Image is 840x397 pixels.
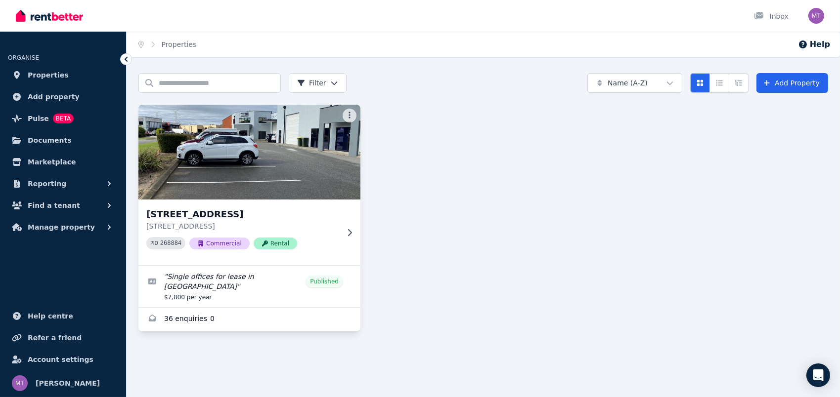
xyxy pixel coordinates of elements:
a: PulseBETA [8,109,118,128]
a: Add property [8,87,118,107]
p: [STREET_ADDRESS] [146,221,339,231]
a: Properties [162,40,197,48]
span: Commercial [189,238,250,249]
a: Enquiries for unit 3/31 Century Road, Malaga [138,308,360,331]
span: Properties [28,69,69,81]
div: Open Intercom Messenger [806,363,830,387]
button: Manage property [8,217,118,237]
span: Add property [28,91,80,103]
span: Refer a friend [28,332,82,344]
button: Compact list view [709,73,729,93]
span: Documents [28,134,72,146]
code: 268884 [160,240,181,247]
nav: Breadcrumb [127,32,208,57]
span: Help centre [28,310,73,322]
span: BETA [53,114,74,123]
span: Rental [254,238,297,249]
div: Inbox [754,11,789,21]
div: View options [690,73,749,93]
a: Edit listing: Single offices for lease in Malaga [138,266,360,307]
span: [PERSON_NAME] [36,377,100,389]
a: unit 3/31 Century Road, Malaga[STREET_ADDRESS][STREET_ADDRESS]PID 268884CommercialRental [138,105,360,265]
h3: [STREET_ADDRESS] [146,207,339,221]
button: Expanded list view [729,73,749,93]
img: unit 3/31 Century Road, Malaga [133,102,366,202]
button: Find a tenant [8,196,118,215]
span: Name (A-Z) [608,78,648,88]
a: Properties [8,65,118,85]
button: Reporting [8,174,118,194]
img: RentBetter [16,8,83,23]
a: Documents [8,130,118,150]
span: Pulse [28,113,49,124]
a: Help centre [8,306,118,326]
span: Find a tenant [28,199,80,211]
button: Card view [690,73,710,93]
a: Account settings [8,350,118,369]
span: Account settings [28,354,93,365]
img: Michael Travis [12,375,28,391]
span: ORGANISE [8,54,39,61]
button: More options [343,109,356,122]
small: PID [150,240,158,246]
button: Name (A-Z) [587,73,682,93]
a: Marketplace [8,152,118,172]
img: Michael Travis [808,8,824,24]
a: Refer a friend [8,328,118,348]
button: Help [798,39,830,50]
span: Marketplace [28,156,76,168]
span: Manage property [28,221,95,233]
button: Filter [289,73,347,93]
span: Filter [297,78,326,88]
span: Reporting [28,178,66,190]
a: Add Property [756,73,828,93]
